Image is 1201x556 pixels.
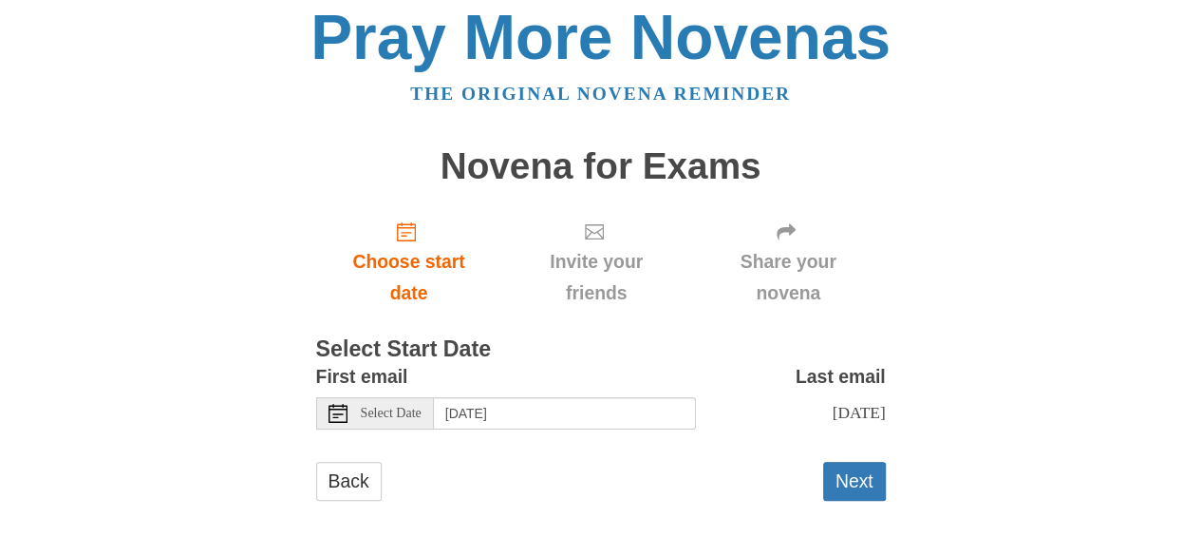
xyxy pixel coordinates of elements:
button: Next [823,462,886,501]
h3: Select Start Date [316,337,886,362]
span: Share your novena [710,246,867,309]
h1: Novena for Exams [316,146,886,187]
label: First email [316,361,408,393]
a: Pray More Novenas [310,2,891,72]
a: Back [316,462,382,501]
a: Choose start date [316,205,502,318]
span: [DATE] [832,403,885,422]
div: Click "Next" to confirm your start date first. [691,205,886,318]
span: Select Date [361,407,422,420]
a: The original novena reminder [410,84,791,104]
label: Last email [796,361,886,393]
span: Choose start date [335,246,483,309]
div: Click "Next" to confirm your start date first. [501,205,690,318]
span: Invite your friends [520,246,671,309]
